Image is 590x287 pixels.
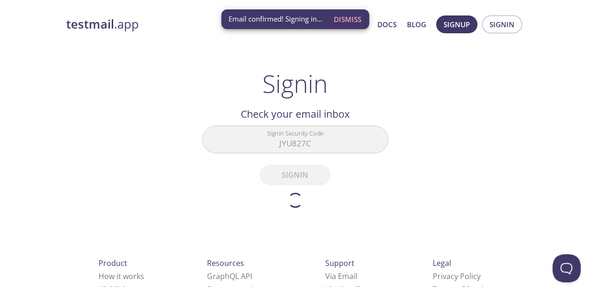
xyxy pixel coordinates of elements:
[433,271,481,281] a: Privacy Policy
[334,13,361,25] span: Dismiss
[262,69,328,98] h1: Signin
[330,10,365,28] button: Dismiss
[99,271,144,281] a: How it works
[325,271,357,281] a: Via Email
[99,258,127,268] span: Product
[229,14,322,24] span: Email confirmed! Signing in...
[482,15,522,33] button: Signin
[436,15,477,33] button: Signup
[325,258,354,268] span: Support
[207,258,244,268] span: Resources
[552,254,581,282] iframe: Help Scout Beacon - Open
[207,271,252,281] a: GraphQL API
[66,16,114,32] strong: testmail
[490,18,514,30] span: Signin
[377,18,397,30] a: Docs
[444,18,470,30] span: Signup
[433,258,451,268] span: Legal
[66,16,287,32] a: testmail.app
[202,106,388,122] h2: Check your email inbox
[407,18,426,30] a: Blog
